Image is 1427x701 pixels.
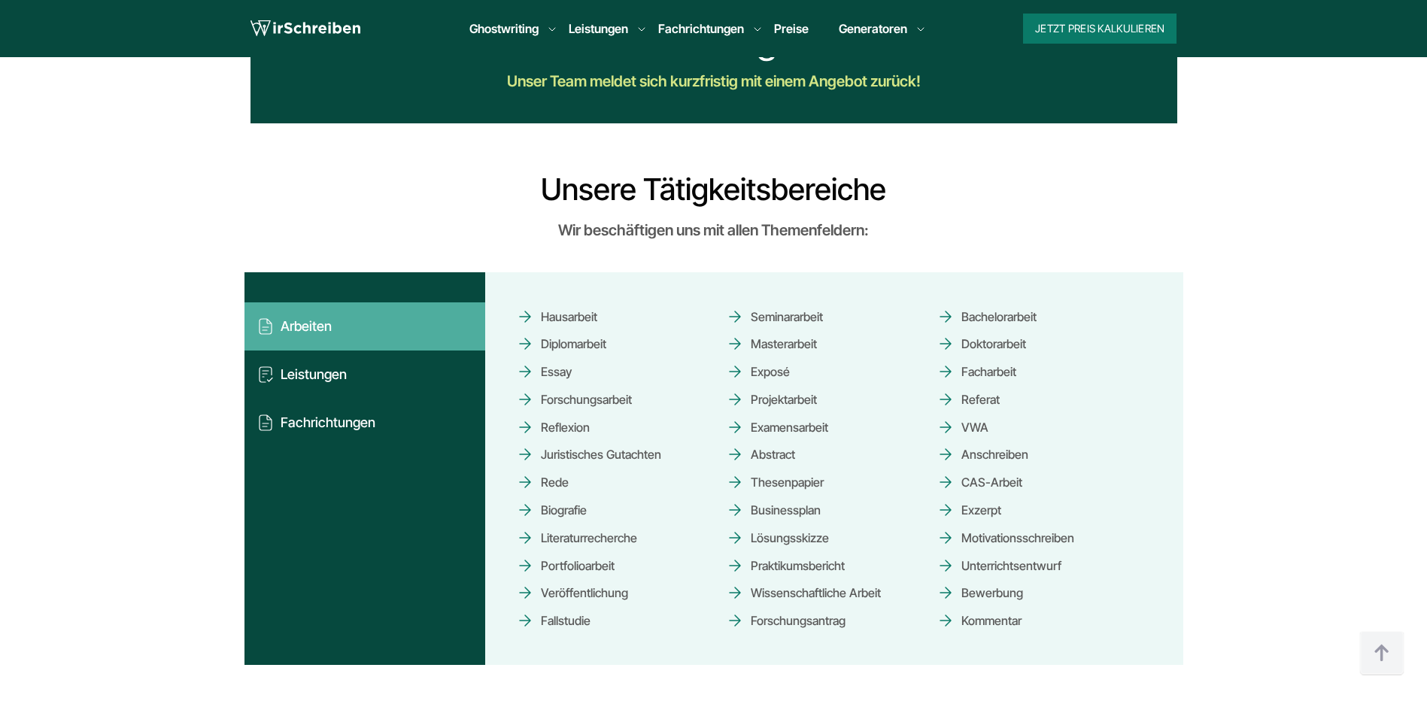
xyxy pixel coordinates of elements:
span: Bewerbung [937,580,1023,606]
a: Referat [937,387,1000,413]
a: Fachrichtungen [658,20,744,38]
span: Wissenschaftliche Arbeit [726,580,881,606]
span: Abstract [726,442,795,468]
span: Rede [516,469,569,496]
span: Veröffentlichung [516,580,628,606]
a: Facharbeit [937,359,1016,385]
a: Leistungen [569,20,628,38]
a: Bachelorarbeit [937,303,1037,329]
a: Reflexion [516,414,590,440]
div: Wir beschäftigen uns mit allen Themenfeldern: [244,218,1183,242]
img: button top [1359,631,1404,676]
button: Leistungen [244,350,485,399]
a: Generatoren [839,20,907,38]
span: Portfolioarbeit [516,552,615,578]
a: Exposé [726,359,790,385]
a: Diplomarbeit [516,331,606,357]
a: Projektarbeit [726,387,817,413]
a: Masterarbeit [726,331,817,357]
div: Unser Team meldet sich kurzfristig mit einem Angebot zurück! [384,69,1043,93]
h2: Unsere Tätigkeitsbereiche [244,171,1183,208]
a: Preise [774,21,809,36]
a: Ghostwriting [469,20,539,38]
img: Fachrichtungen [257,414,275,432]
a: Seminararbeit [726,303,823,329]
span: Kommentar [937,608,1022,634]
a: Juristisches Gutachten [516,442,661,468]
a: Motivationsschreiben [937,524,1074,551]
span: Businessplan [726,497,821,523]
span: Fallstudie [516,608,591,634]
div: Jetzt eine Anfrage stellen! [263,20,1165,62]
span: Literaturrecherche [516,524,637,551]
span: CAS-Arbeit [937,469,1022,496]
span: Unterrichtsentwurf [937,552,1061,578]
a: Doktorarbeit [937,331,1026,357]
span: Lösungsskizze [726,524,829,551]
span: Biografie [516,497,587,523]
span: Exzerpt [937,497,1001,523]
img: logo wirschreiben [250,17,360,40]
span: Anschreiben [937,442,1028,468]
span: Thesenpapier [726,469,824,496]
span: Forschungsantrag [726,608,846,634]
button: Arbeiten [244,302,485,350]
a: Examensarbeit [726,414,828,440]
a: Hausarbeit [516,303,597,329]
a: VWA [937,414,988,440]
button: Fachrichtungen [244,399,485,447]
a: Essay [516,359,572,385]
img: Leistungen [257,366,275,384]
img: Arbeiten [257,317,275,335]
a: Forschungsarbeit [516,387,632,413]
button: Jetzt Preis kalkulieren [1023,14,1177,44]
a: Praktikumsbericht [726,552,845,578]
